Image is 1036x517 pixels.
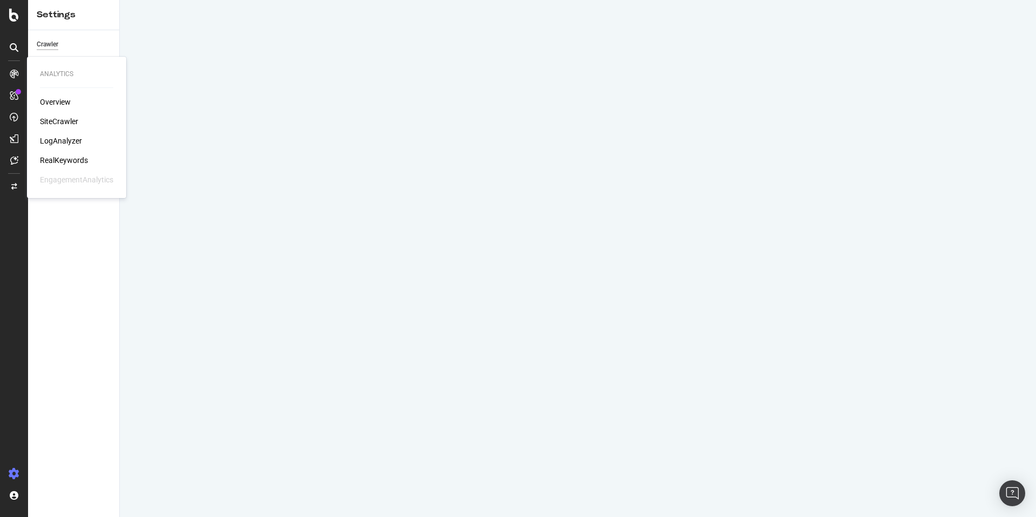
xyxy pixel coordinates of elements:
[37,39,112,50] a: Crawler
[37,9,111,21] div: Settings
[40,70,113,79] div: Analytics
[37,39,58,50] div: Crawler
[999,480,1025,506] div: Open Intercom Messenger
[40,155,88,166] a: RealKeywords
[40,174,113,185] div: EngagementAnalytics
[40,97,71,107] a: Overview
[40,116,78,127] a: SiteCrawler
[37,55,112,66] a: Keywords
[40,135,82,146] a: LogAnalyzer
[37,55,65,66] div: Keywords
